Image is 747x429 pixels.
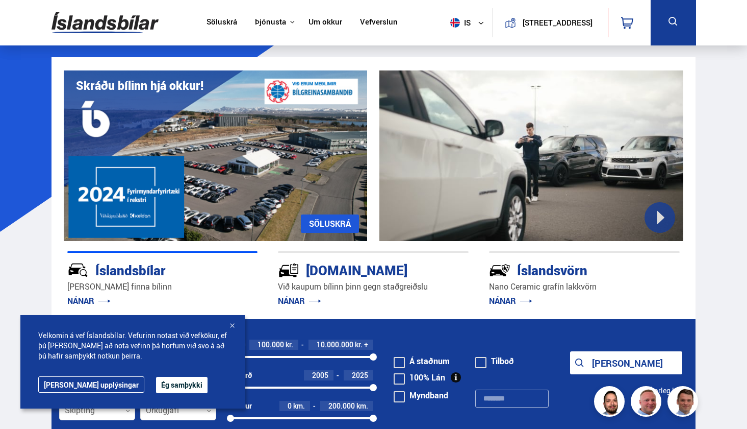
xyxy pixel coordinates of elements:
div: [DOMAIN_NAME] [278,260,432,278]
img: siFngHWaQ9KaOqBr.png [632,388,663,418]
label: 100% Lán [394,373,445,382]
span: 2025 [352,370,368,380]
label: Á staðnum [394,357,450,365]
a: [PERSON_NAME] upplýsingar [38,376,144,393]
a: SÖLUSKRÁ [301,214,359,233]
span: kr. [286,341,293,349]
button: [PERSON_NAME] [570,351,682,374]
img: G0Ugv5HjCgRt.svg [51,6,159,39]
img: svg+xml;base64,PHN2ZyB4bWxucz0iaHR0cDovL3d3dy53My5vcmcvMjAwMC9zdmciIHdpZHRoPSI1MTIiIGhlaWdodD0iNT... [450,18,460,28]
span: 2005 [312,370,328,380]
div: Íslandsvörn [489,260,643,278]
img: nhp88E3Fdnt1Opn2.png [596,388,626,418]
span: 10.000.000 [317,340,353,349]
div: Akstur [230,402,252,410]
a: Um okkur [308,17,342,28]
img: JRvxyua_JYH6wB4c.svg [67,259,89,281]
span: Velkomin á vef Íslandsbílar. Vefurinn notast við vefkökur, ef þú [PERSON_NAME] að nota vefinn þá ... [38,330,227,361]
h1: Skráðu bílinn hjá okkur! [76,79,203,92]
span: 100.000 [257,340,284,349]
span: km. [293,402,305,410]
a: Vefverslun [360,17,398,28]
span: 200.000 [328,401,355,411]
a: NÁNAR [489,295,532,306]
label: Tilboð [475,357,514,365]
p: Við kaupum bílinn þinn gegn staðgreiðslu [278,281,469,293]
div: Íslandsbílar [67,260,222,278]
p: Nano Ceramic grafín lakkvörn [489,281,680,293]
img: -Svtn6bYgwAsiwNX.svg [489,259,510,281]
span: km. [356,402,368,410]
label: Myndband [394,391,448,399]
span: + [364,341,368,349]
button: Þjónusta [255,17,286,27]
a: NÁNAR [67,295,111,306]
span: 0 [288,401,292,411]
img: FbJEzSuNWCJXmdc-.webp [669,388,700,418]
a: Söluskrá [207,17,237,28]
img: eKx6w-_Home_640_.png [64,70,368,241]
a: [STREET_ADDRESS] [498,8,602,37]
a: NÁNAR [278,295,321,306]
button: Ég samþykki [156,377,208,393]
button: Ítarleg leit [641,379,682,402]
span: kr. [355,341,363,349]
p: [PERSON_NAME] finna bílinn [67,281,258,293]
button: is [446,8,492,38]
img: tr5P-W3DuiFaO7aO.svg [278,259,299,281]
span: is [446,18,472,28]
button: [STREET_ADDRESS] [520,18,595,27]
